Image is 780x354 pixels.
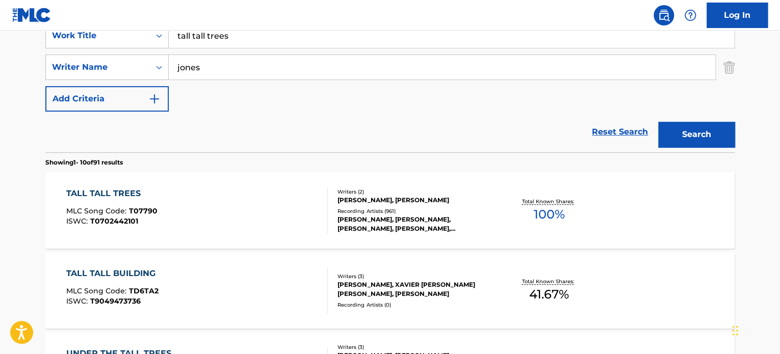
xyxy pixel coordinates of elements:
[148,93,161,105] img: 9d2ae6d4665cec9f34b9.svg
[684,9,696,21] img: help
[45,86,169,112] button: Add Criteria
[45,252,735,329] a: TALL TALL BUILDINGMLC Song Code:TD6TA2ISWC:T9049473736Writers (3)[PERSON_NAME], XAVIER [PERSON_NA...
[66,296,90,306] span: ISWC :
[337,215,491,233] div: [PERSON_NAME], [PERSON_NAME], [PERSON_NAME], [PERSON_NAME], [PERSON_NAME]
[658,122,735,147] button: Search
[587,121,653,143] a: Reset Search
[129,206,158,215] span: T07790
[654,5,674,25] a: Public Search
[66,187,158,200] div: TALL TALL TREES
[45,23,735,152] form: Search Form
[90,296,141,306] span: T9049473736
[52,61,144,73] div: Writer Name
[337,343,491,351] div: Writers ( 3 )
[522,198,576,205] p: Total Known Shares:
[45,158,123,167] p: Showing 1 - 10 of 91 results
[337,273,491,280] div: Writers ( 3 )
[529,285,569,304] span: 41.67 %
[723,55,735,80] img: Delete Criterion
[45,172,735,249] a: TALL TALL TREESMLC Song Code:T07790ISWC:T0702442101Writers (2)[PERSON_NAME], [PERSON_NAME]Recordi...
[337,301,491,309] div: Recording Artists ( 0 )
[732,315,738,346] div: Drag
[12,8,51,22] img: MLC Logo
[533,205,564,224] span: 100 %
[129,286,159,295] span: TD6TA2
[658,9,670,21] img: search
[90,216,138,226] span: T0702442101
[337,196,491,205] div: [PERSON_NAME], [PERSON_NAME]
[707,3,768,28] a: Log In
[66,216,90,226] span: ISWC :
[66,267,161,280] div: TALL TALL BUILDING
[680,5,700,25] div: Help
[337,280,491,298] div: [PERSON_NAME], XAVIER [PERSON_NAME] [PERSON_NAME], [PERSON_NAME]
[337,188,491,196] div: Writers ( 2 )
[522,278,576,285] p: Total Known Shares:
[52,30,144,42] div: Work Title
[66,286,129,295] span: MLC Song Code :
[729,305,780,354] iframe: Chat Widget
[66,206,129,215] span: MLC Song Code :
[337,207,491,215] div: Recording Artists ( 961 )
